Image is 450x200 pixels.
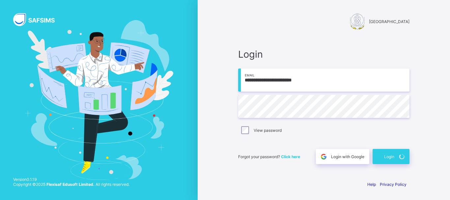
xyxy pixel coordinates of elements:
span: Copyright © 2025 All rights reserved. [13,182,129,187]
span: Login with Google [331,154,364,159]
span: Login [238,48,409,60]
img: SAFSIMS Logo [13,13,63,26]
a: Privacy Policy [380,182,407,187]
span: [GEOGRAPHIC_DATA] [369,19,409,24]
a: Click here [281,154,300,159]
a: Help [367,182,376,187]
img: google.396cfc9801f0270233282035f929180a.svg [320,153,327,160]
span: Login [384,154,394,159]
img: Hero Image [24,20,173,180]
span: Version 0.1.19 [13,177,129,182]
label: View password [254,128,282,133]
span: Forgot your password? [238,154,300,159]
strong: Flexisaf Edusoft Limited. [46,182,95,187]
